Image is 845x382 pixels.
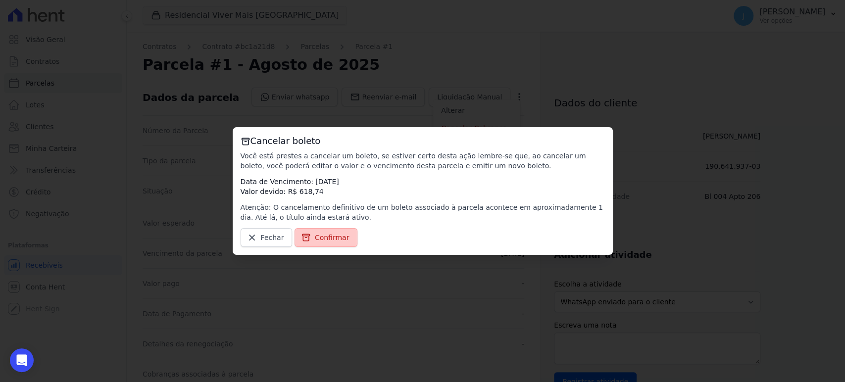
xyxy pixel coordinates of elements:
p: Você está prestes a cancelar um boleto, se estiver certo desta ação lembre-se que, ao cancelar um... [241,151,605,171]
span: Fechar [261,233,284,242]
p: Data de Vencimento: [DATE] Valor devido: R$ 618,74 [241,177,605,196]
a: Fechar [241,228,293,247]
div: Open Intercom Messenger [10,348,34,372]
h3: Cancelar boleto [241,135,605,147]
a: Confirmar [295,228,358,247]
span: Confirmar [315,233,349,242]
p: Atenção: O cancelamento definitivo de um boleto associado à parcela acontece em aproximadamente 1... [241,202,605,222]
